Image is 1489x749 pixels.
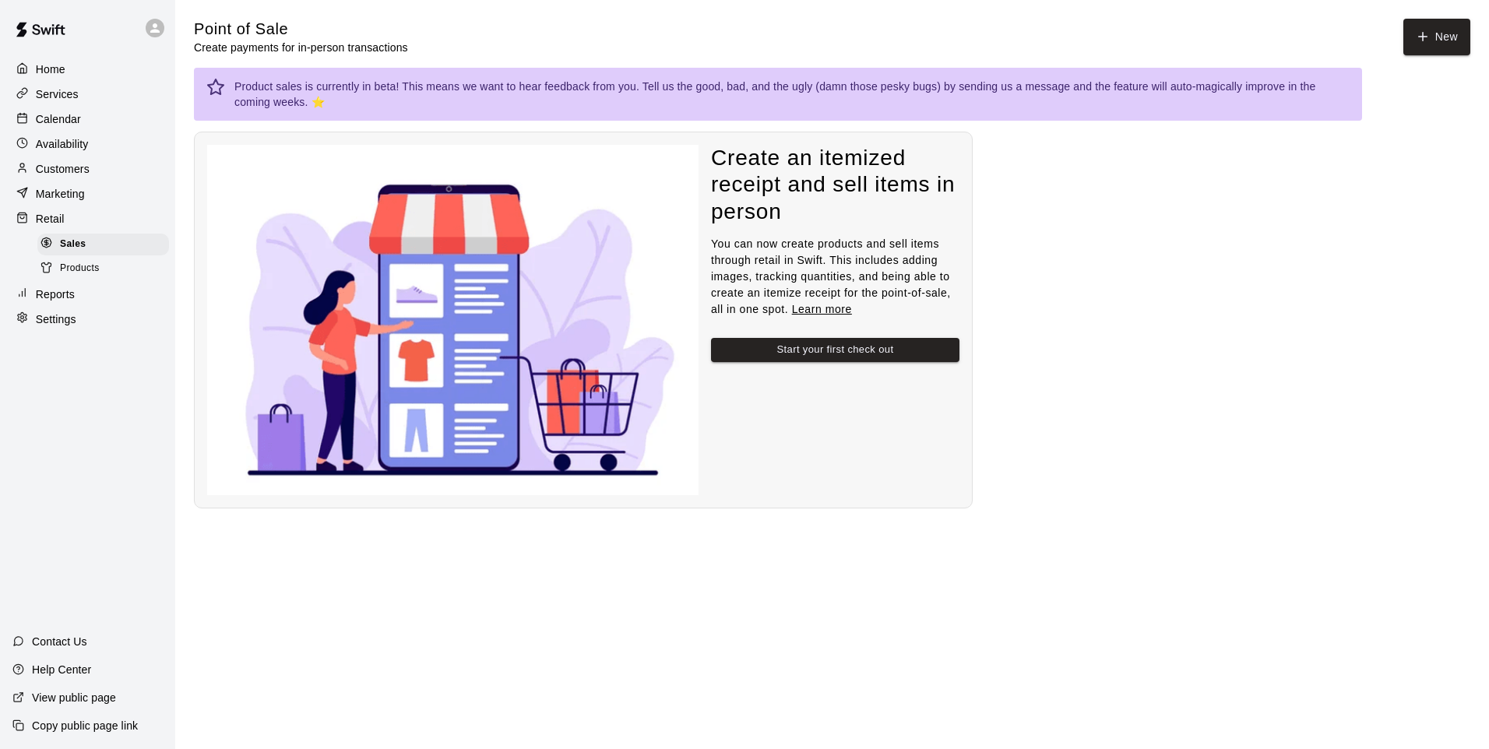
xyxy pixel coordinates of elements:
[32,718,138,733] p: Copy public page link
[36,86,79,102] p: Services
[12,308,163,331] a: Settings
[12,182,163,206] a: Marketing
[37,258,169,280] div: Products
[194,40,408,55] p: Create payments for in-person transactions
[37,256,175,280] a: Products
[711,145,959,226] h4: Create an itemized receipt and sell items in person
[36,287,75,302] p: Reports
[36,311,76,327] p: Settings
[37,234,169,255] div: Sales
[12,83,163,106] a: Services
[32,662,91,677] p: Help Center
[36,186,85,202] p: Marketing
[37,232,175,256] a: Sales
[711,237,951,315] span: You can now create products and sell items through retail in Swift. This includes adding images, ...
[792,303,852,315] a: Learn more
[36,111,81,127] p: Calendar
[12,132,163,156] a: Availability
[36,62,65,77] p: Home
[32,690,116,705] p: View public page
[711,338,959,362] button: Start your first check out
[32,634,87,649] p: Contact Us
[12,157,163,181] a: Customers
[60,261,100,276] span: Products
[207,145,699,496] img: Nothing to see here
[12,207,163,230] a: Retail
[12,107,163,131] a: Calendar
[234,72,1350,116] div: Product sales is currently in beta! This means we want to hear feedback from you. Tell us the goo...
[12,58,163,81] a: Home
[36,161,90,177] p: Customers
[959,80,1070,93] a: sending us a message
[60,237,86,252] span: Sales
[194,19,408,40] h5: Point of Sale
[1403,19,1470,55] button: New
[12,283,163,306] a: Reports
[36,211,65,227] p: Retail
[36,136,89,152] p: Availability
